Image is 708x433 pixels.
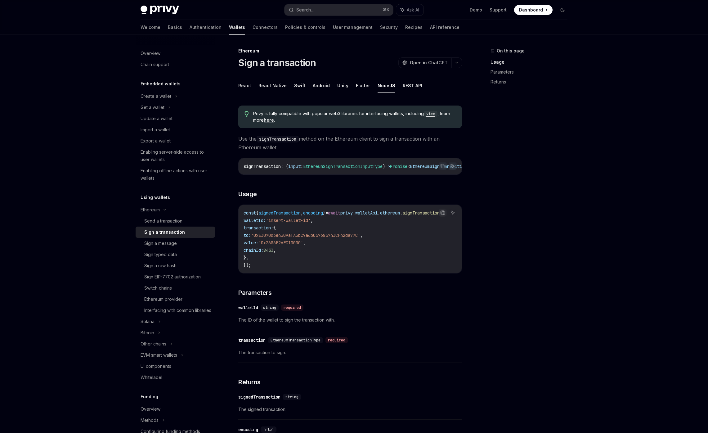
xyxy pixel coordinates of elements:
[141,167,211,182] div: Enabling offline actions with user wallets
[356,78,370,93] button: Flutter
[337,78,348,93] button: Unity
[141,126,170,133] div: Import a wallet
[303,164,383,169] span: EthereumSignTransactionInputType
[383,164,385,169] span: )
[410,164,497,169] span: EthereumSignTransactionResponseType
[190,20,222,35] a: Authentication
[244,111,249,117] svg: Tip
[258,210,301,216] span: signedTransaction
[285,4,393,16] button: Search...⌘K
[136,113,215,124] a: Update a wallet
[238,190,257,198] span: Usage
[141,405,160,413] div: Overview
[263,427,274,432] span: 'rlp'
[141,104,164,111] div: Get a wallet
[141,92,171,100] div: Create a wallet
[396,4,423,16] button: Ask AI
[257,136,299,142] code: signTransaction
[238,288,271,297] span: Parameters
[141,417,159,424] div: Methods
[490,7,507,13] a: Support
[439,162,447,170] button: Copy the contents from the code block
[325,210,328,216] span: =
[519,7,543,13] span: Dashboard
[285,395,298,399] span: string
[313,78,330,93] button: Android
[136,165,215,184] a: Enabling offline actions with user wallets
[407,164,410,169] span: <
[244,262,251,268] span: });
[141,318,155,325] div: Solana
[244,232,251,238] span: to:
[141,363,171,370] div: UI components
[238,316,462,324] span: The ID of the wallet to sign the transaction with.
[238,426,258,433] div: encoding
[491,67,572,77] a: Parameters
[398,57,451,68] button: Open in ChatGPT
[273,247,276,253] span: ,
[251,232,360,238] span: '0xE3070d3e4309afA3bC9a6b057685743CF42da77C'
[281,164,288,169] span: : (
[136,271,215,282] a: Sign EIP-7702 authorization
[244,210,256,216] span: const
[311,218,313,223] span: ,
[403,78,422,93] button: REST API
[141,148,211,163] div: Enabling server-side access to user wallets
[144,217,182,225] div: Send a transaction
[264,117,274,123] a: here
[263,305,276,310] span: string
[238,134,462,152] span: Use the method on the Ethereum client to sign a transaction with an Ethereum wallet.
[136,48,215,59] a: Overview
[410,60,448,66] span: Open in ChatGPT
[301,164,303,169] span: :
[258,240,303,246] span: '0x2386F26FC10000'
[136,227,215,238] a: Sign a transaction
[360,232,363,238] span: ,
[385,164,390,169] span: =>
[378,210,380,216] span: .
[271,338,320,343] span: EthereumTransactionType
[141,374,162,381] div: Whitelabel
[144,240,177,247] div: Sign a message
[439,209,447,217] button: Copy the contents from the code block
[558,5,567,15] button: Toggle dark mode
[136,59,215,70] a: Chain support
[244,164,281,169] span: signTransaction
[303,240,306,246] span: ,
[144,295,182,303] div: Ethereum provider
[383,7,389,12] span: ⌘ K
[244,255,249,260] span: },
[266,218,311,223] span: 'insert-wallet-id'
[449,162,457,170] button: Ask AI
[256,210,258,216] span: {
[470,7,482,13] a: Demo
[491,77,572,87] a: Returns
[141,115,173,122] div: Update a wallet
[323,210,325,216] span: }
[238,48,462,54] div: Ethereum
[238,378,261,386] span: Returns
[136,124,215,135] a: Import a wallet
[144,284,172,292] div: Switch chains
[301,210,303,216] span: ,
[253,20,278,35] a: Connectors
[238,304,258,311] div: walletId
[333,20,373,35] a: User management
[141,80,181,88] h5: Embedded wallets
[303,210,323,216] span: encoding
[141,50,160,57] div: Overview
[340,210,353,216] span: privy
[407,7,419,13] span: Ask AI
[402,210,440,216] span: signTransaction
[296,6,314,14] div: Search...
[263,247,273,253] span: 8453
[390,164,407,169] span: Promise
[141,194,170,201] h5: Using wallets
[424,111,437,117] code: viem
[136,238,215,249] a: Sign a message
[144,273,201,281] div: Sign EIP-7702 authorization
[238,337,266,343] div: transaction
[136,404,215,415] a: Overview
[168,20,182,35] a: Basics
[281,304,303,311] div: required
